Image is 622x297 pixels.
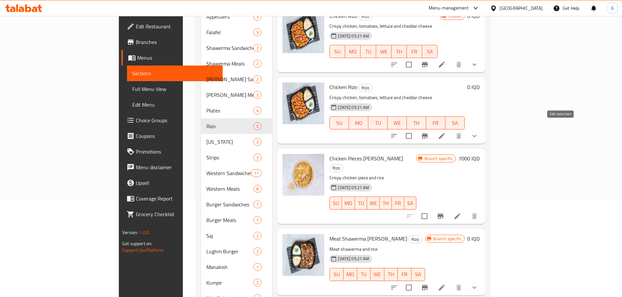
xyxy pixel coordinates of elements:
span: MO [348,47,358,56]
div: items [253,91,262,99]
span: Grocery Checklist [136,210,217,218]
div: Western Sandwiches11 [201,165,272,181]
span: Menu disclaimer [136,163,217,171]
div: items [253,75,262,83]
div: Burger Sandwiches7 [201,197,272,212]
svg: Show Choices [470,61,478,68]
button: Branch-specific-item [417,128,433,144]
a: Sections [127,66,223,81]
span: Rizo [409,236,422,243]
span: 5 [254,123,261,129]
div: items [253,154,262,161]
button: TH [384,268,398,281]
span: Western Meals [206,185,253,193]
span: Lughm Burger [206,247,253,255]
button: MO [345,45,360,58]
span: Select to update [402,129,416,143]
div: Shawerma Sandwiches2 [201,40,272,56]
div: Rizo [408,235,422,243]
button: FR [407,45,422,58]
h6: 0 IQD [467,11,480,21]
button: Branch-specific-item [417,57,433,72]
span: TU [363,47,373,56]
div: Rizo [359,13,372,21]
span: 2 [254,233,261,239]
div: Kumpir2 [201,275,272,290]
div: items [251,169,262,177]
div: Saj Shawerma Sandwiches [206,75,253,83]
div: items [253,200,262,208]
span: SU [332,47,343,56]
span: TH [394,47,404,56]
div: [PERSON_NAME] Sandwiches2 [201,71,272,87]
button: TU [360,45,376,58]
div: items [253,232,262,240]
span: MO [344,199,352,208]
button: show more [467,57,482,72]
a: Promotions [121,144,223,159]
span: TH [382,199,389,208]
a: Choice Groups [121,112,223,128]
button: SU [329,116,349,129]
span: [DATE] 05:21 AM [335,185,372,191]
a: Menu disclaimer [121,159,223,175]
button: Branch-specific-item [417,280,433,295]
button: show more [467,280,482,295]
span: Promotions [136,148,217,156]
span: [PERSON_NAME] Meals [206,91,253,99]
span: 8 [254,186,261,192]
span: 2 [254,76,261,82]
button: MO [349,116,368,129]
span: SA [407,199,414,208]
button: delete [451,280,467,295]
span: SA [448,118,462,128]
span: A [611,5,614,12]
div: Burger Meals7 [201,212,272,228]
div: Falafel [206,28,253,36]
span: 2 [254,61,261,67]
span: 7 [254,217,261,223]
a: Branches [121,34,223,50]
span: Edit Restaurant [136,22,217,30]
div: Shawerma Meals [206,60,253,67]
button: TU [357,268,371,281]
div: Saj [206,232,253,240]
span: [DATE] 05:21 AM [335,104,372,111]
span: Upsell [136,179,217,187]
span: Meat Shawerma [PERSON_NAME] [329,234,407,244]
span: Kumpir [206,279,253,287]
button: sort-choices [386,280,402,295]
span: MO [352,118,366,128]
img: Chicken Rizo [282,82,324,124]
span: FR [409,47,420,56]
div: Plates4 [201,103,272,118]
button: delete [451,57,467,72]
a: Grocery Checklist [121,206,223,222]
span: Burger Meals [206,216,253,224]
span: TU [360,270,368,279]
span: Appetizers [206,13,253,21]
span: Rizo [359,13,372,20]
button: TU [355,197,367,210]
span: TU [358,199,364,208]
a: Edit menu item [438,284,446,291]
span: 3 [254,29,261,36]
span: SU [332,199,339,208]
button: sort-choices [386,57,402,72]
span: [PERSON_NAME] Sandwiches [206,75,253,83]
p: Meat shawerma and rice [329,245,425,253]
span: WE [390,118,404,128]
span: 2 [254,248,261,255]
div: Lughm Burger2 [201,244,272,259]
a: Support.OpsPlatform [122,246,164,254]
div: Appetizers3 [201,9,272,24]
div: items [253,263,262,271]
a: Edit menu item [438,61,446,68]
span: Full Menu View [132,85,217,93]
button: Branch-specific-item [433,208,448,224]
span: Menus [137,54,217,62]
span: Plates [206,107,253,114]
